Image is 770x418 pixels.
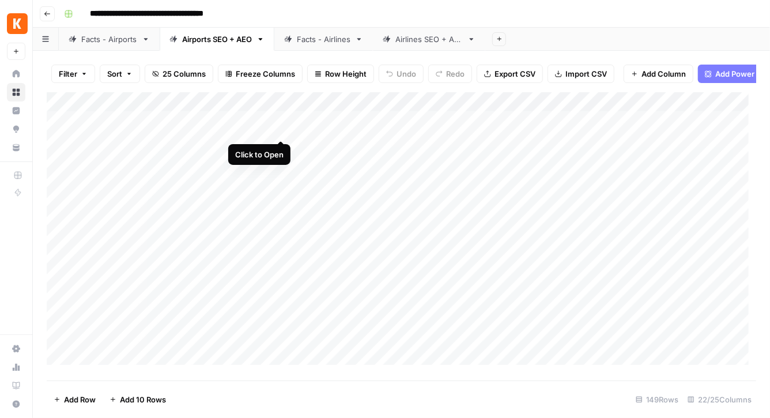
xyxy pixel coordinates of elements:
span: Add 10 Rows [120,394,166,405]
div: Airlines SEO + AEO [395,33,463,45]
a: Insights [7,101,25,120]
div: Facts - Airports [81,33,137,45]
button: Workspace: Kayak [7,9,25,38]
button: Row Height [307,65,374,83]
a: Learning Hub [7,376,25,395]
button: Freeze Columns [218,65,303,83]
span: Import CSV [565,68,607,80]
a: Home [7,65,25,83]
img: Kayak Logo [7,13,28,34]
span: Undo [397,68,416,80]
span: Freeze Columns [236,68,295,80]
span: 25 Columns [163,68,206,80]
div: 149 Rows [631,390,683,409]
a: Facts - Airlines [274,28,373,51]
a: Airlines SEO + AEO [373,28,485,51]
a: Usage [7,358,25,376]
a: Facts - Airports [59,28,160,51]
div: Airports SEO + AEO [182,33,252,45]
span: Sort [107,68,122,80]
a: Opportunities [7,120,25,138]
span: Export CSV [495,68,535,80]
span: Add Row [64,394,96,405]
div: 22/25 Columns [683,390,756,409]
button: Add 10 Rows [103,390,173,409]
button: Undo [379,65,424,83]
a: Settings [7,340,25,358]
button: 25 Columns [145,65,213,83]
span: Row Height [325,68,367,80]
span: Filter [59,68,77,80]
button: Add Column [624,65,693,83]
span: Redo [446,68,465,80]
a: Airports SEO + AEO [160,28,274,51]
a: Your Data [7,138,25,157]
span: Add Column [641,68,686,80]
button: Add Row [47,390,103,409]
a: Browse [7,83,25,101]
button: Redo [428,65,472,83]
button: Filter [51,65,95,83]
button: Export CSV [477,65,543,83]
button: Import CSV [548,65,614,83]
button: Sort [100,65,140,83]
div: Facts - Airlines [297,33,350,45]
button: Help + Support [7,395,25,413]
